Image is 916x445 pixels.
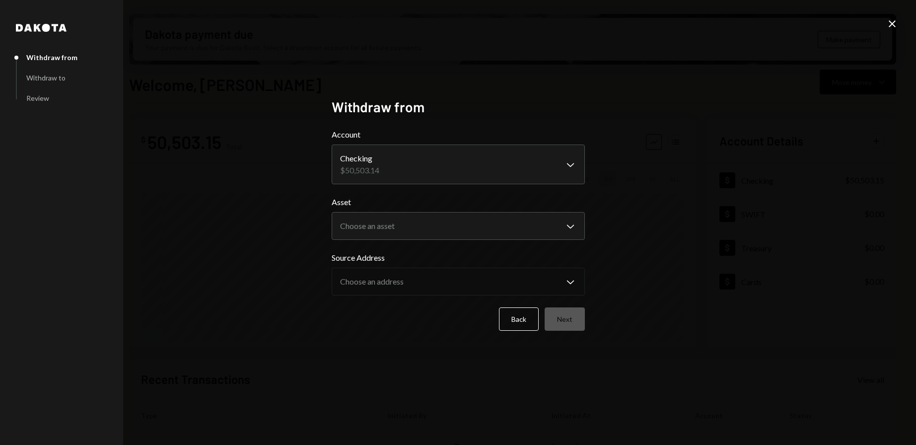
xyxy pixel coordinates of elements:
div: Review [26,94,49,102]
button: Source Address [332,268,585,296]
label: Account [332,129,585,141]
label: Source Address [332,252,585,264]
button: Account [332,145,585,184]
div: Withdraw to [26,74,66,82]
div: Withdraw from [26,53,77,62]
button: Asset [332,212,585,240]
label: Asset [332,196,585,208]
button: Back [499,307,539,331]
h2: Withdraw from [332,97,585,117]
